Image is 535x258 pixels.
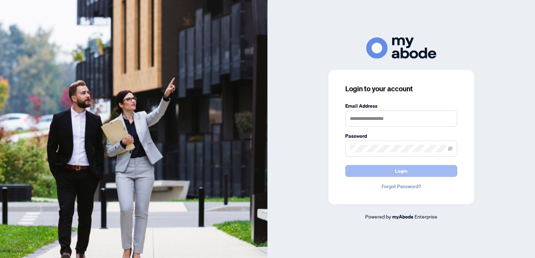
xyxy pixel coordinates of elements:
[345,182,457,190] a: Forgot Password?
[345,102,457,110] label: Email Address
[366,37,436,59] img: ma-logo
[395,165,408,177] span: Login
[392,213,414,221] a: myAbode
[365,213,391,220] span: Powered by
[448,146,453,151] span: eye-invisible
[345,132,457,140] label: Password
[345,84,457,94] h3: Login to your account
[415,213,437,220] span: Enterprise
[345,165,457,177] button: Login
